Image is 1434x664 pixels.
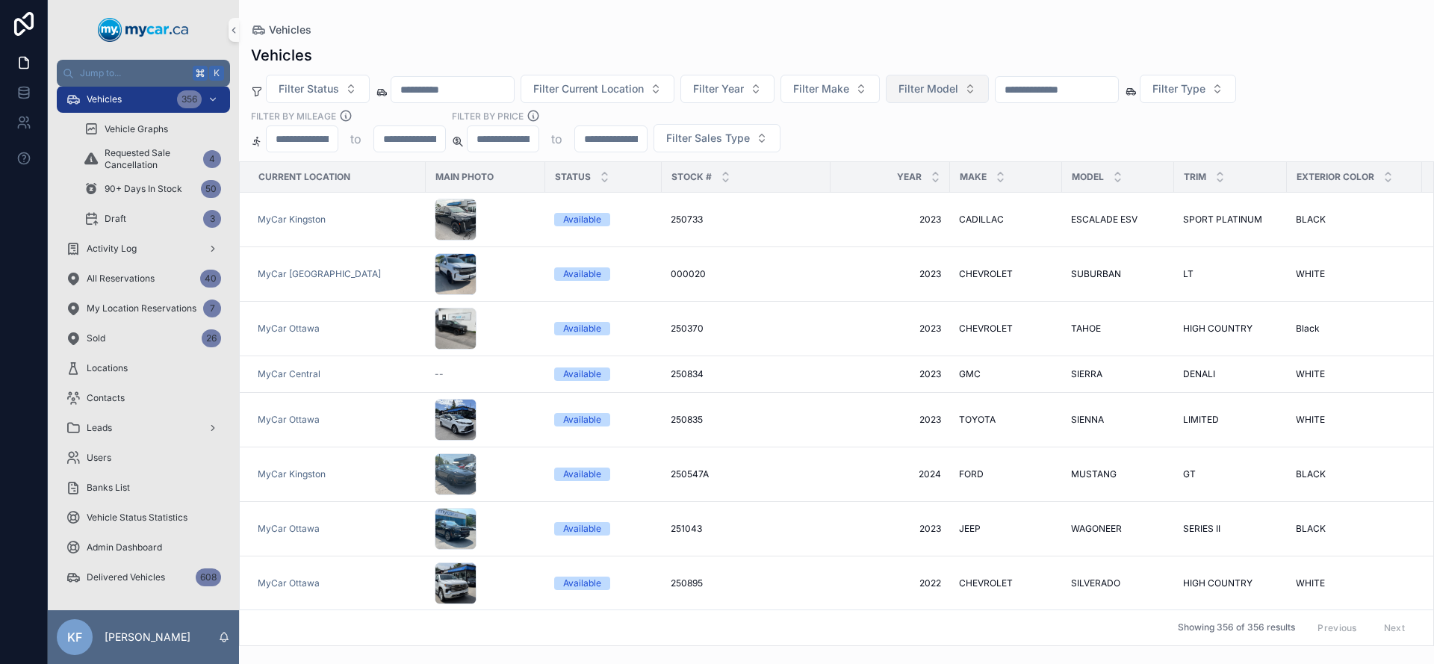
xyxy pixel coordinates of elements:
span: 2023 [839,323,941,335]
span: 250835 [671,414,703,426]
a: 250547A [671,468,822,480]
div: Available [563,522,601,536]
span: MyCar Kingston [258,214,326,226]
span: WHITE [1296,368,1325,380]
div: 26 [202,329,221,347]
a: DENALI [1183,368,1278,380]
span: FORD [959,468,984,480]
a: Draft3 [75,205,230,232]
span: 250370 [671,323,704,335]
div: scrollable content [48,87,239,610]
a: -- [435,368,536,380]
span: 2023 [839,214,941,226]
a: Available [554,413,653,426]
a: LT [1183,268,1278,280]
div: Available [563,322,601,335]
a: 2022 [839,577,941,589]
span: My Location Reservations [87,302,196,314]
a: BLACK [1296,468,1413,480]
a: MyCar Ottawa [258,577,320,589]
span: BLACK [1296,523,1326,535]
a: BLACK [1296,523,1413,535]
div: 356 [177,90,202,108]
span: MyCar Ottawa [258,523,320,535]
span: Contacts [87,392,125,404]
span: JEEP [959,523,981,535]
a: Available [554,577,653,590]
a: TAHOE [1071,323,1165,335]
div: 4 [203,150,221,168]
span: 250547A [671,468,709,480]
a: Available [554,367,653,381]
button: Select Button [266,75,370,103]
a: Available [554,213,653,226]
div: Available [563,267,601,281]
a: Delivered Vehicles608 [57,564,230,591]
span: KF [67,628,82,646]
span: Vehicle Graphs [105,123,168,135]
a: MyCar Ottawa [258,414,417,426]
a: ESCALADE ESV [1071,214,1165,226]
a: MyCar Ottawa [258,523,417,535]
div: Available [563,577,601,590]
a: SIENNA [1071,414,1165,426]
a: 250895 [671,577,822,589]
a: FORD [959,468,1053,480]
span: MyCar Ottawa [258,323,320,335]
span: Black [1296,323,1320,335]
span: CHEVROLET [959,268,1013,280]
span: WHITE [1296,577,1325,589]
a: BLACK [1296,214,1413,226]
span: 251043 [671,523,702,535]
span: BLACK [1296,468,1326,480]
a: TOYOTA [959,414,1053,426]
a: Vehicle Status Statistics [57,504,230,531]
span: Filter Type [1152,81,1205,96]
span: CADILLAC [959,214,1004,226]
span: HIGH COUNTRY [1183,323,1253,335]
a: CADILLAC [959,214,1053,226]
a: Vehicles [251,22,311,37]
a: MyCar [GEOGRAPHIC_DATA] [258,268,381,280]
a: MyCar Kingston [258,214,417,226]
a: Contacts [57,385,230,412]
a: 2023 [839,414,941,426]
span: MyCar Kingston [258,468,326,480]
img: App logo [98,18,189,42]
div: Available [563,213,601,226]
span: GT [1183,468,1196,480]
a: Leads [57,415,230,441]
span: 250733 [671,214,703,226]
span: MyCar Ottawa [258,414,320,426]
a: 250834 [671,368,822,380]
a: Available [554,522,653,536]
a: MyCar Kingston [258,468,417,480]
span: LIMITED [1183,414,1219,426]
p: to [350,130,361,148]
span: MUSTANG [1071,468,1117,480]
a: Admin Dashboard [57,534,230,561]
a: HIGH COUNTRY [1183,577,1278,589]
a: GT [1183,468,1278,480]
span: SILVERADO [1071,577,1120,589]
span: Locations [87,362,128,374]
span: Main Photo [435,171,494,183]
span: Model [1072,171,1104,183]
span: Filter Sales Type [666,131,750,146]
div: Available [563,413,601,426]
span: Delivered Vehicles [87,571,165,583]
a: CHEVROLET [959,577,1053,589]
a: Available [554,322,653,335]
span: 2023 [839,368,941,380]
span: SERIES II [1183,523,1220,535]
span: Showing 356 of 356 results [1178,622,1295,634]
span: 2023 [839,268,941,280]
button: Select Button [1140,75,1236,103]
span: GMC [959,368,981,380]
span: Filter Model [898,81,958,96]
button: Select Button [521,75,674,103]
span: Vehicle Status Statistics [87,512,187,524]
div: Available [563,367,601,381]
h1: Vehicles [251,45,312,66]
